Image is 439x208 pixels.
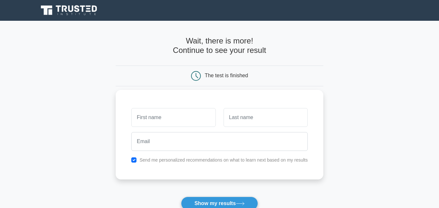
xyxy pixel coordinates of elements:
[131,108,215,127] input: First name
[205,73,248,78] div: The test is finished
[131,132,308,151] input: Email
[139,157,308,163] label: Send me personalized recommendations on what to learn next based on my results
[224,108,308,127] input: Last name
[116,36,323,55] h4: Wait, there is more! Continue to see your result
